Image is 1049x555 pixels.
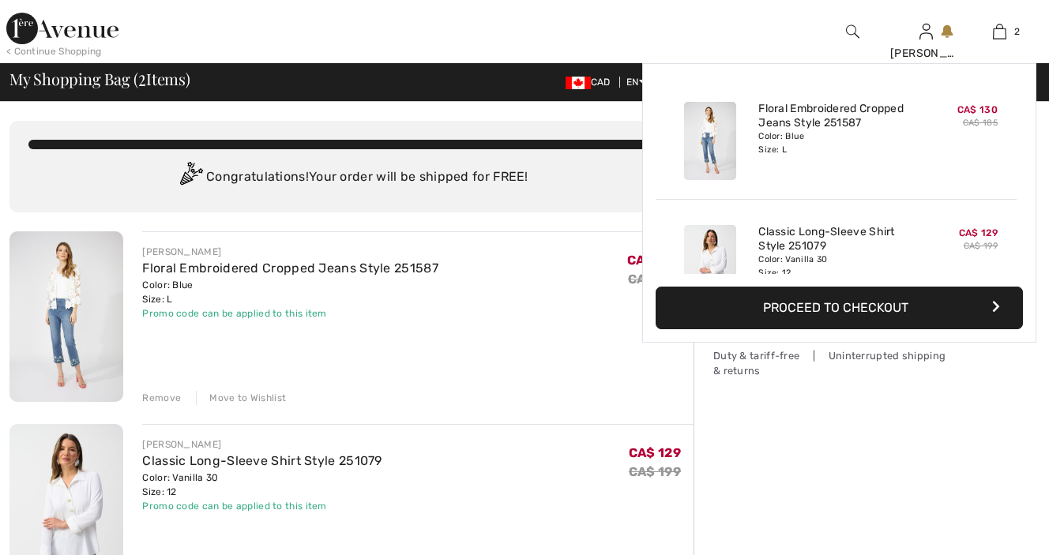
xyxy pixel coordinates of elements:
button: Proceed to Checkout [656,287,1023,329]
s: CA$ 185 [628,272,681,287]
s: CA$ 199 [964,241,998,251]
a: 2 [964,22,1036,41]
div: [PERSON_NAME] [890,45,962,62]
span: CAD [566,77,617,88]
div: [PERSON_NAME] [142,245,438,259]
span: My Shopping Bag ( Items) [9,71,190,87]
a: Floral Embroidered Cropped Jeans Style 251587 [758,102,914,130]
span: CA$ 130 [957,104,998,115]
div: [PERSON_NAME] [142,437,382,452]
div: < Continue Shopping [6,44,102,58]
div: Color: Blue Size: L [142,278,438,306]
div: Color: Blue Size: L [758,130,914,156]
a: Classic Long-Sleeve Shirt Style 251079 [758,225,914,253]
img: Floral Embroidered Cropped Jeans Style 251587 [9,231,123,402]
span: EN [626,77,646,88]
img: Canadian Dollar [566,77,591,89]
a: Classic Long-Sleeve Shirt Style 251079 [142,453,382,468]
img: Classic Long-Sleeve Shirt Style 251079 [684,225,736,303]
img: My Info [919,22,933,41]
img: 1ère Avenue [6,13,118,44]
div: Promo code can be applied to this item [142,306,438,321]
img: search the website [846,22,859,41]
a: Sign In [919,24,933,39]
img: My Bag [993,22,1006,41]
s: CA$ 185 [963,118,998,128]
div: Congratulations! Your order will be shipped for FREE! [28,162,675,193]
a: Floral Embroidered Cropped Jeans Style 251587 [142,261,438,276]
span: CA$ 129 [959,227,998,238]
img: Congratulation2.svg [175,162,206,193]
div: Color: Vanilla 30 Size: 12 [142,471,382,499]
s: CA$ 199 [629,464,681,479]
img: Floral Embroidered Cropped Jeans Style 251587 [684,102,736,180]
div: Remove [142,391,181,405]
span: CA$ 130 [627,253,681,268]
span: CA$ 129 [629,445,681,460]
div: Duty & tariff-free | Uninterrupted shipping & returns [713,348,950,378]
div: Color: Vanilla 30 Size: 12 [758,253,914,279]
span: 2 [1014,24,1020,39]
div: Promo code can be applied to this item [142,499,382,513]
span: 2 [138,67,146,88]
div: Move to Wishlist [196,391,286,405]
